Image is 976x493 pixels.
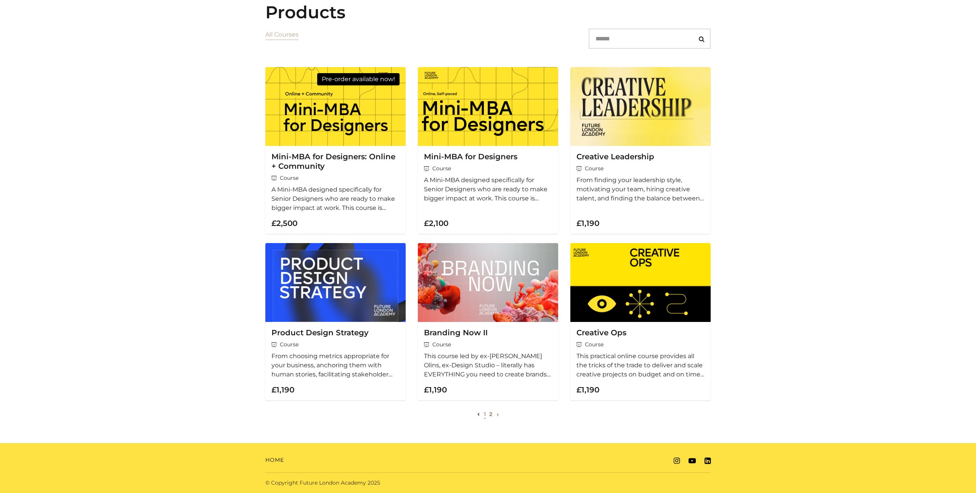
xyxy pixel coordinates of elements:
[576,152,705,162] h3: Creative Leadership
[495,411,501,418] a: Next page
[484,411,486,418] a: 1
[424,352,552,379] p: This course led by ex-[PERSON_NAME] Olins, ex-Design Studio – literally has EVERYTHING you need t...
[418,67,558,234] a: Mini-MBA for Designers Course A Mini-MBA designed specifically for Senior Designers who are ready...
[265,456,284,464] a: Home
[424,152,552,162] h3: Mini-MBA for Designers
[317,73,400,85] div: Pre-order available now!
[271,352,400,379] p: From choosing metrics appropriate for your business, anchoring them with human stories, facilitat...
[265,410,711,419] nav: All Courses
[271,174,400,182] span: Course
[271,328,400,338] h3: Product Design Strategy
[265,29,299,55] nav: Categories
[259,479,488,487] div: © Copyright Future London Academy 2025
[570,67,711,234] a: Creative Leadership Course From finding your leadership style, motivating your team, hiring creat...
[271,152,400,171] h3: Mini-MBA for Designers: Online + Community
[576,385,599,394] strong: £1,190
[576,176,705,203] p: From finding your leadership style, motivating your team, hiring creative talent, and finding the...
[424,219,448,228] strong: £2,100
[265,31,299,38] a: All Courses
[424,328,552,338] h3: Branding Now II
[418,243,558,400] a: Branding Now II Course This course led by ex-[PERSON_NAME] Olins, ex-Design Studio – literally ha...
[424,176,552,203] p: A Mini-MBA designed specifically for Senior Designers who are ready to make bigger impact at work...
[570,243,711,400] a: Creative Ops Course This practical online course provides all the tricks of the trade to deliver ...
[265,67,406,234] a: Pre-order available now! Mini-MBA for Designers: Online + Community Course A Mini-MBA designed sp...
[265,243,406,400] a: Product Design Strategy Course From choosing metrics appropriate for your business, anchoring the...
[424,341,552,349] span: Course
[271,219,297,228] strong: £2,500
[576,352,705,379] p: This practical online course provides all the tricks of the trade to deliver and scale creative p...
[271,341,400,349] span: Course
[424,165,552,173] span: Course
[576,219,599,228] strong: £1,190
[576,328,705,338] h3: Creative Ops
[489,411,492,418] a: 2
[424,385,447,394] strong: £1,190
[265,2,711,22] h2: Products
[271,385,294,394] strong: £1,190
[271,185,400,213] p: A Mini-MBA designed specifically for Senior Designers who are ready to make bigger impact at work...
[576,165,705,173] span: Course
[576,341,705,349] span: Course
